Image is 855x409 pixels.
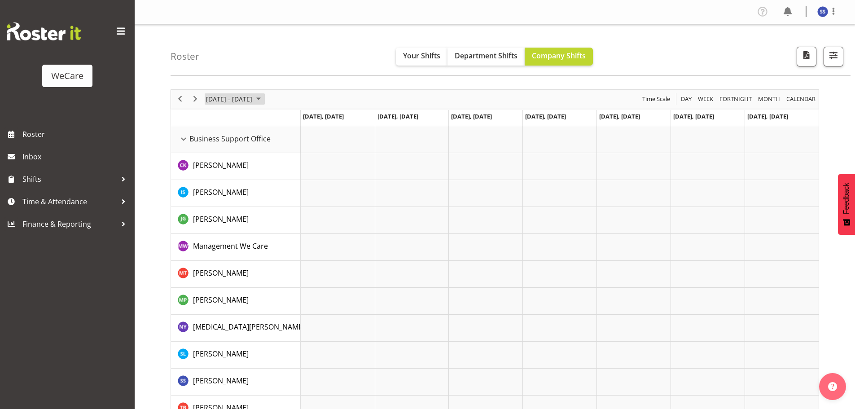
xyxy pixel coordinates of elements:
[188,90,203,109] div: next period
[193,321,305,332] a: [MEDICAL_DATA][PERSON_NAME]
[51,69,83,83] div: WeCare
[171,51,199,62] h4: Roster
[447,48,525,66] button: Department Shifts
[7,22,81,40] img: Rosterit website logo
[303,112,344,120] span: [DATE], [DATE]
[842,183,851,214] span: Feedback
[174,93,186,105] button: Previous
[817,6,828,17] img: savita-savita11083.jpg
[205,93,253,105] span: [DATE] - [DATE]
[171,315,301,342] td: Nikita Yates resource
[193,295,249,305] span: [PERSON_NAME]
[171,342,301,369] td: Sarah Lamont resource
[641,93,671,105] span: Time Scale
[747,112,788,120] span: [DATE], [DATE]
[797,47,816,66] button: Download a PDF of the roster according to the set date range.
[193,376,249,386] span: [PERSON_NAME]
[171,288,301,315] td: Millie Pumphrey resource
[403,51,440,61] span: Your Shifts
[172,90,188,109] div: previous period
[203,90,266,109] div: June 24 - 30, 2024
[525,112,566,120] span: [DATE], [DATE]
[205,93,265,105] button: June 2024
[171,180,301,207] td: Isabel Simcox resource
[189,93,202,105] button: Next
[451,112,492,120] span: [DATE], [DATE]
[396,48,447,66] button: Your Shifts
[189,133,271,144] span: Business Support Office
[22,172,117,186] span: Shifts
[641,93,672,105] button: Time Scale
[193,322,305,332] span: [MEDICAL_DATA][PERSON_NAME]
[697,93,714,105] span: Week
[171,126,301,153] td: Business Support Office resource
[171,153,301,180] td: Chloe Kim resource
[785,93,817,105] button: Month
[838,174,855,235] button: Feedback - Show survey
[193,268,249,278] span: [PERSON_NAME]
[193,241,268,251] span: Management We Care
[22,217,117,231] span: Finance & Reporting
[697,93,715,105] button: Timeline Week
[824,47,843,66] button: Filter Shifts
[22,128,130,141] span: Roster
[171,261,301,288] td: Michelle Thomas resource
[193,295,249,305] a: [PERSON_NAME]
[757,93,781,105] span: Month
[719,93,753,105] span: Fortnight
[718,93,754,105] button: Fortnight
[171,234,301,261] td: Management We Care resource
[532,51,586,61] span: Company Shifts
[193,241,268,251] a: Management We Care
[171,369,301,396] td: Savita Savita resource
[193,268,249,278] a: [PERSON_NAME]
[757,93,782,105] button: Timeline Month
[377,112,418,120] span: [DATE], [DATE]
[22,150,130,163] span: Inbox
[680,93,693,105] button: Timeline Day
[193,214,249,224] a: [PERSON_NAME]
[193,348,249,359] a: [PERSON_NAME]
[193,160,249,171] a: [PERSON_NAME]
[455,51,517,61] span: Department Shifts
[171,207,301,234] td: Janine Grundler resource
[525,48,593,66] button: Company Shifts
[828,382,837,391] img: help-xxl-2.png
[673,112,714,120] span: [DATE], [DATE]
[193,375,249,386] a: [PERSON_NAME]
[599,112,640,120] span: [DATE], [DATE]
[785,93,816,105] span: calendar
[193,187,249,198] a: [PERSON_NAME]
[22,195,117,208] span: Time & Attendance
[193,349,249,359] span: [PERSON_NAME]
[680,93,693,105] span: Day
